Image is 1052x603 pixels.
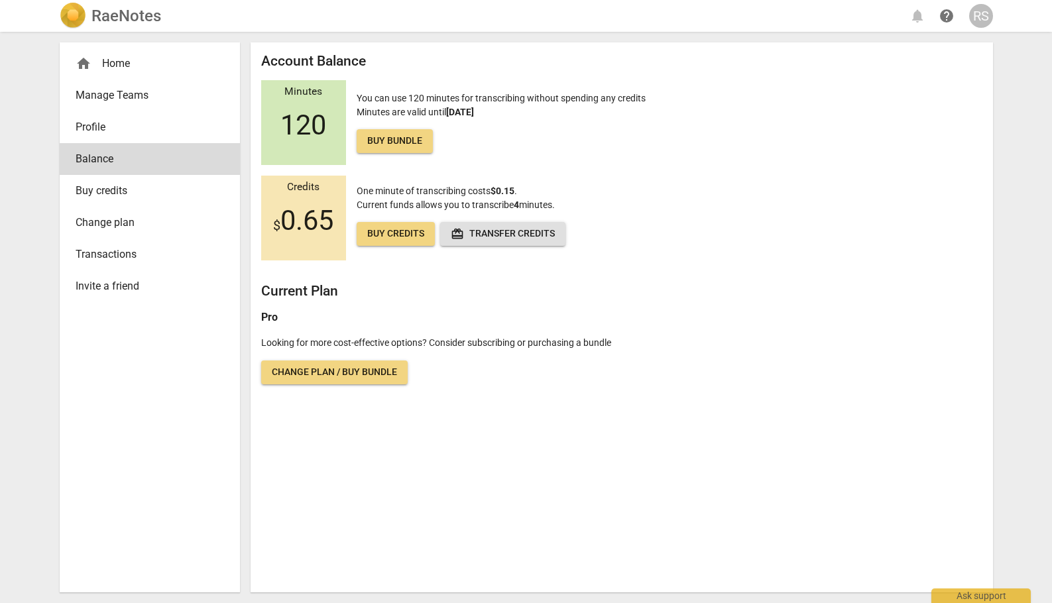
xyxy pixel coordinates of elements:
button: Transfer credits [440,222,565,246]
h2: RaeNotes [91,7,161,25]
span: Profile [76,119,213,135]
span: 120 [280,109,326,141]
b: $0.15 [491,186,514,196]
span: Change plan / Buy bundle [272,366,397,379]
span: Change plan [76,215,213,231]
div: Home [60,48,240,80]
a: Manage Teams [60,80,240,111]
p: Looking for more cost-effective options? Consider subscribing or purchasing a bundle [261,336,982,350]
span: home [76,56,91,72]
b: 4 [514,199,519,210]
h2: Current Plan [261,283,982,300]
div: Home [76,56,213,72]
a: Buy bundle [357,129,433,153]
span: Buy credits [367,227,424,241]
a: Profile [60,111,240,143]
span: Transactions [76,247,213,262]
a: Buy credits [357,222,435,246]
a: Help [935,4,959,28]
a: Change plan / Buy bundle [261,360,408,384]
span: Manage Teams [76,87,213,103]
span: One minute of transcribing costs . [357,186,517,196]
img: Logo [60,3,86,29]
a: Transactions [60,239,240,270]
a: Change plan [60,207,240,239]
span: $ [273,217,280,233]
a: Balance [60,143,240,175]
div: Credits [261,182,346,193]
div: Ask support [931,588,1031,603]
span: Buy bundle [367,135,422,148]
b: [DATE] [446,107,474,117]
span: 0.65 [273,205,333,237]
span: redeem [451,227,464,241]
span: Invite a friend [76,278,213,294]
span: Balance [76,151,213,167]
div: Minutes [261,86,346,98]
span: Transfer credits [451,227,555,241]
p: You can use 120 minutes for transcribing without spending any credits Minutes are valid until [357,91,646,153]
span: Current funds allows you to transcribe minutes. [357,199,555,210]
a: Invite a friend [60,270,240,302]
button: RS [969,4,993,28]
span: Buy credits [76,183,213,199]
h2: Account Balance [261,53,982,70]
a: Buy credits [60,175,240,207]
span: help [939,8,955,24]
a: LogoRaeNotes [60,3,161,29]
b: Pro [261,311,278,323]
